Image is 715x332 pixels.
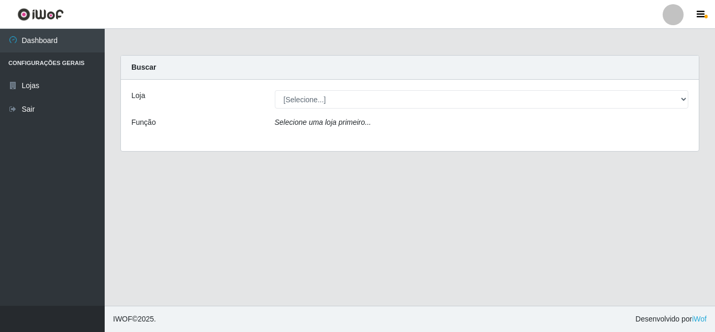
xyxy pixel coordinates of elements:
[113,314,156,325] span: © 2025 .
[635,314,707,325] span: Desenvolvido por
[131,117,156,128] label: Função
[692,315,707,323] a: iWof
[131,63,156,71] strong: Buscar
[113,315,132,323] span: IWOF
[17,8,64,21] img: CoreUI Logo
[275,118,371,126] i: Selecione uma loja primeiro...
[131,90,145,101] label: Loja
